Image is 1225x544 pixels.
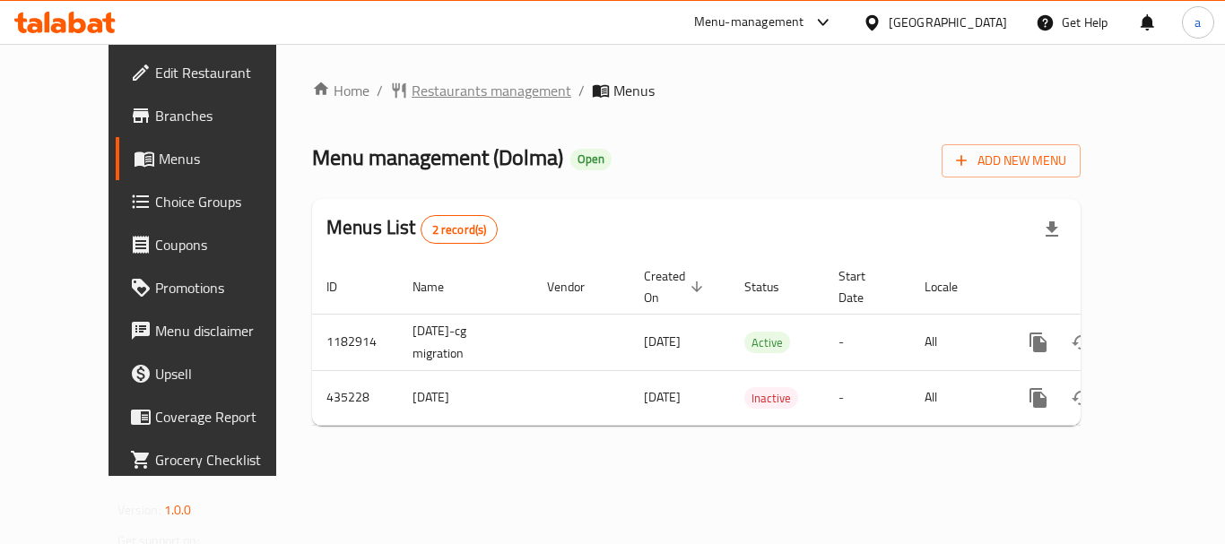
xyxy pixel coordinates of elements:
span: Branches [155,105,299,126]
span: 1.0.0 [164,498,192,522]
span: Created On [644,265,708,308]
a: Upsell [116,352,313,395]
span: Menu disclaimer [155,320,299,341]
div: Open [570,149,612,170]
th: Actions [1003,260,1203,315]
button: Change Status [1060,376,1103,419]
span: Version: [117,498,161,522]
div: Active [744,332,790,353]
table: enhanced table [312,260,1203,426]
button: more [1017,321,1060,364]
td: - [824,314,910,370]
span: Start Date [838,265,889,308]
span: 2 record(s) [421,221,498,238]
td: 435228 [312,370,398,425]
span: Grocery Checklist [155,449,299,471]
span: Choice Groups [155,191,299,212]
a: Menus [116,137,313,180]
span: Menu management ( Dolma ) [312,137,563,177]
a: Home [312,80,369,101]
span: Restaurants management [412,80,571,101]
a: Choice Groups [116,180,313,223]
span: Status [744,276,803,298]
span: Coupons [155,234,299,255]
span: Open [570,151,612,167]
span: Locale [925,276,981,298]
button: more [1017,376,1060,419]
div: Total records count [421,215,499,244]
a: Coupons [116,223,313,266]
div: [GEOGRAPHIC_DATA] [889,13,1007,32]
td: - [824,370,910,425]
button: Change Status [1060,321,1103,364]
a: Restaurants management [390,80,571,101]
td: All [910,370,1003,425]
a: Promotions [116,266,313,309]
span: Add New Menu [956,150,1066,172]
a: Branches [116,94,313,137]
span: Upsell [155,363,299,384]
a: Grocery Checklist [116,438,313,481]
button: Add New Menu [942,144,1081,177]
td: All [910,314,1003,370]
span: Inactive [744,388,798,409]
a: Coverage Report [116,395,313,438]
span: Coverage Report [155,406,299,427]
nav: breadcrumb [312,80,1081,101]
span: Edit Restaurant [155,62,299,83]
span: Menus [159,148,299,169]
div: Menu-management [694,12,804,33]
span: ID [326,276,361,298]
span: [DATE] [644,330,681,353]
span: Promotions [155,277,299,298]
a: Edit Restaurant [116,51,313,94]
div: Inactive [744,387,798,409]
a: Menu disclaimer [116,309,313,352]
td: [DATE]-cg migration [398,314,533,370]
span: [DATE] [644,385,681,409]
div: Export file [1030,208,1073,251]
td: 1182914 [312,314,398,370]
span: Name [413,276,467,298]
span: Vendor [547,276,608,298]
li: / [377,80,383,101]
span: Menus [613,80,655,101]
li: / [578,80,585,101]
td: [DATE] [398,370,533,425]
span: a [1195,13,1201,32]
h2: Menus List [326,214,498,244]
span: Active [744,332,790,353]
